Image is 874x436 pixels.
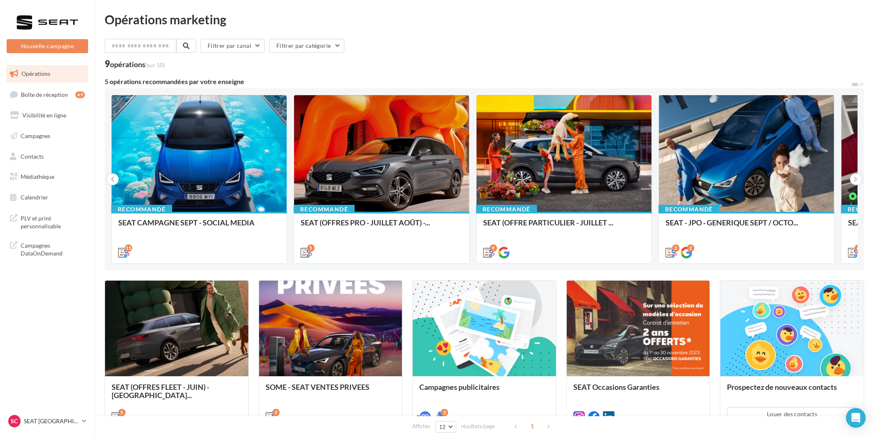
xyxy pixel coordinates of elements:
[526,420,539,433] span: 1
[5,168,90,185] a: Médiathèque
[727,382,837,391] span: Prospectez de nouveaux contacts
[269,39,344,53] button: Filtrer par catégorie
[111,205,172,214] div: Recommandé
[573,382,659,391] span: SEAT Occasions Garanties
[727,407,857,421] button: Louer des contacts
[105,59,165,68] div: 9
[201,39,265,53] button: Filtrer par canal
[294,205,355,214] div: Recommandé
[21,173,54,180] span: Médiathèque
[435,421,456,433] button: 12
[21,132,50,139] span: Campagnes
[21,91,68,98] span: Boîte de réception
[21,152,44,159] span: Contacts
[461,422,495,430] span: résultats/page
[110,61,165,68] div: opérations
[439,424,446,430] span: 12
[490,244,497,252] div: 9
[105,78,851,85] div: 5 opérations recommandées par votre enseigne
[659,205,720,214] div: Recommandé
[22,112,66,119] span: Visibilité en ligne
[272,409,280,416] div: 3
[687,244,694,252] div: 2
[118,218,255,227] span: SEAT CAMPAGNE SEPT - SOCIAL MEDIA
[5,127,90,145] a: Campagnes
[846,408,866,428] div: Open Intercom Messenger
[7,413,88,429] a: SC SEAT [GEOGRAPHIC_DATA]
[5,237,90,261] a: Campagnes DataOnDemand
[301,218,430,227] span: SEAT (OFFRES PRO - JUILLET AOÛT) -...
[672,244,680,252] div: 2
[5,86,90,103] a: Boîte de réception49
[75,91,85,98] div: 49
[11,417,18,425] span: SC
[476,205,537,214] div: Recommandé
[666,218,798,227] span: SEAT - JPO - GENERIQUE SEPT / OCTO...
[266,382,369,391] span: SOME - SEAT VENTES PRIVEES
[7,39,88,53] button: Nouvelle campagne
[5,189,90,206] a: Calendrier
[5,148,90,165] a: Contacts
[419,382,500,391] span: Campagnes publicitaires
[105,13,864,26] div: Opérations marketing
[412,422,431,430] span: Afficher
[118,409,126,416] div: 5
[855,244,862,252] div: 6
[5,65,90,82] a: Opérations
[441,409,448,416] div: 2
[24,417,79,425] p: SEAT [GEOGRAPHIC_DATA]
[112,382,209,400] span: SEAT (OFFRES FLEET - JUIN) - [GEOGRAPHIC_DATA]...
[483,218,613,227] span: SEAT (OFFRE PARTICULIER - JUILLET ...
[5,209,90,234] a: PLV et print personnalisable
[21,70,50,77] span: Opérations
[5,107,90,124] a: Visibilité en ligne
[21,213,85,230] span: PLV et print personnalisable
[125,244,132,252] div: 11
[145,61,165,68] span: (sur 10)
[21,240,85,258] span: Campagnes DataOnDemand
[307,244,315,252] div: 5
[21,194,48,201] span: Calendrier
